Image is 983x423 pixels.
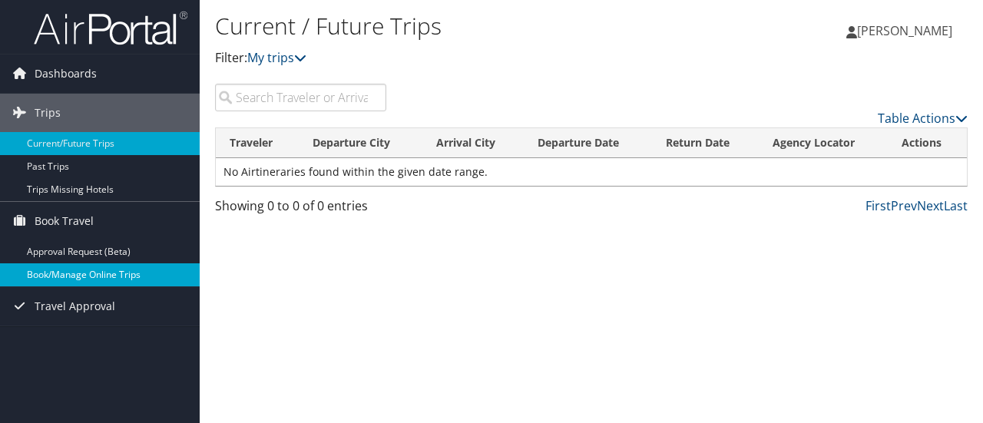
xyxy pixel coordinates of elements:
[215,84,386,111] input: Search Traveler or Arrival City
[759,128,888,158] th: Agency Locator: activate to sort column ascending
[866,197,891,214] a: First
[216,128,299,158] th: Traveler: activate to sort column ascending
[299,128,422,158] th: Departure City: activate to sort column ascending
[215,48,717,68] p: Filter:
[857,22,952,39] span: [PERSON_NAME]
[35,55,97,93] span: Dashboards
[888,128,967,158] th: Actions
[422,128,525,158] th: Arrival City: activate to sort column ascending
[247,49,306,66] a: My trips
[216,158,967,186] td: No Airtineraries found within the given date range.
[652,128,760,158] th: Return Date: activate to sort column ascending
[35,287,115,326] span: Travel Approval
[35,94,61,132] span: Trips
[215,10,717,42] h1: Current / Future Trips
[878,110,968,127] a: Table Actions
[35,202,94,240] span: Book Travel
[891,197,917,214] a: Prev
[34,10,187,46] img: airportal-logo.png
[524,128,652,158] th: Departure Date: activate to sort column descending
[917,197,944,214] a: Next
[215,197,386,223] div: Showing 0 to 0 of 0 entries
[846,8,968,54] a: [PERSON_NAME]
[944,197,968,214] a: Last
